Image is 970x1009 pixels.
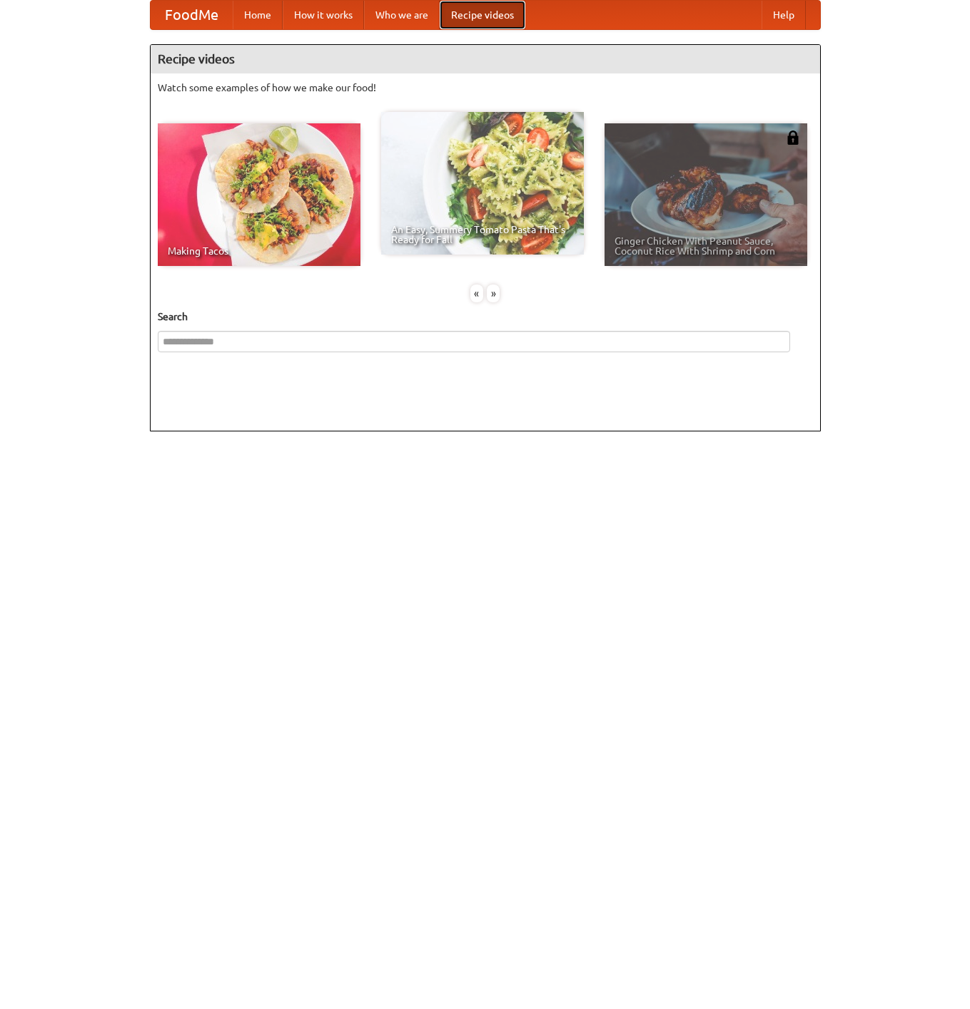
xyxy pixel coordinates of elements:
div: » [487,285,500,302]
a: Help [762,1,806,29]
a: Who we are [364,1,440,29]
a: FoodMe [151,1,233,29]
p: Watch some examples of how we make our food! [158,81,813,95]
span: Making Tacos [168,246,350,256]
span: An Easy, Summery Tomato Pasta That's Ready for Fall [391,225,574,245]
a: An Easy, Summery Tomato Pasta That's Ready for Fall [381,112,584,255]
a: How it works [283,1,364,29]
img: 483408.png [786,130,800,145]
h5: Search [158,309,813,324]
a: Home [233,1,283,29]
h4: Recipe videos [151,45,820,73]
div: « [470,285,483,302]
a: Recipe videos [440,1,525,29]
a: Making Tacos [158,123,360,266]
